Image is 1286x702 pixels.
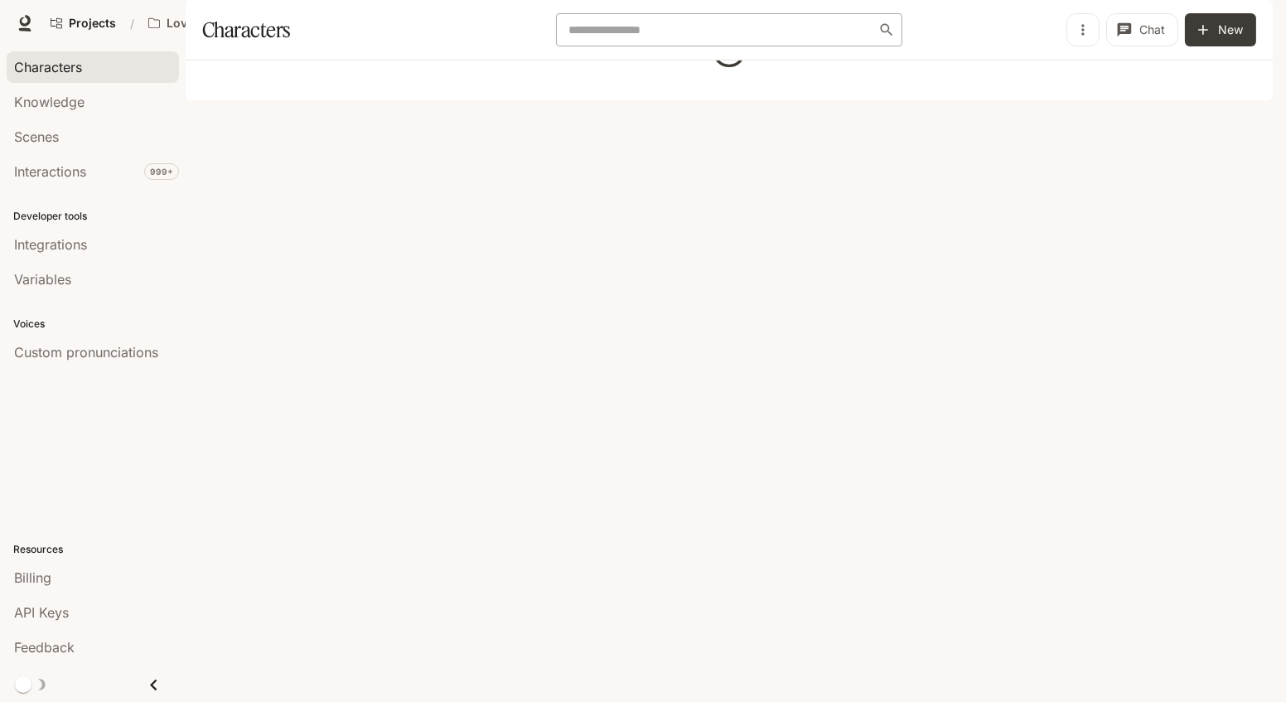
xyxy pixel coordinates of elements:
h1: Characters [202,13,290,46]
a: Go to projects [43,7,123,40]
button: Chat [1106,13,1178,46]
div: / [123,15,141,32]
p: Love Bird Cam [167,17,249,31]
button: New [1185,13,1256,46]
button: Open workspace menu [141,7,275,40]
span: Projects [69,17,116,31]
